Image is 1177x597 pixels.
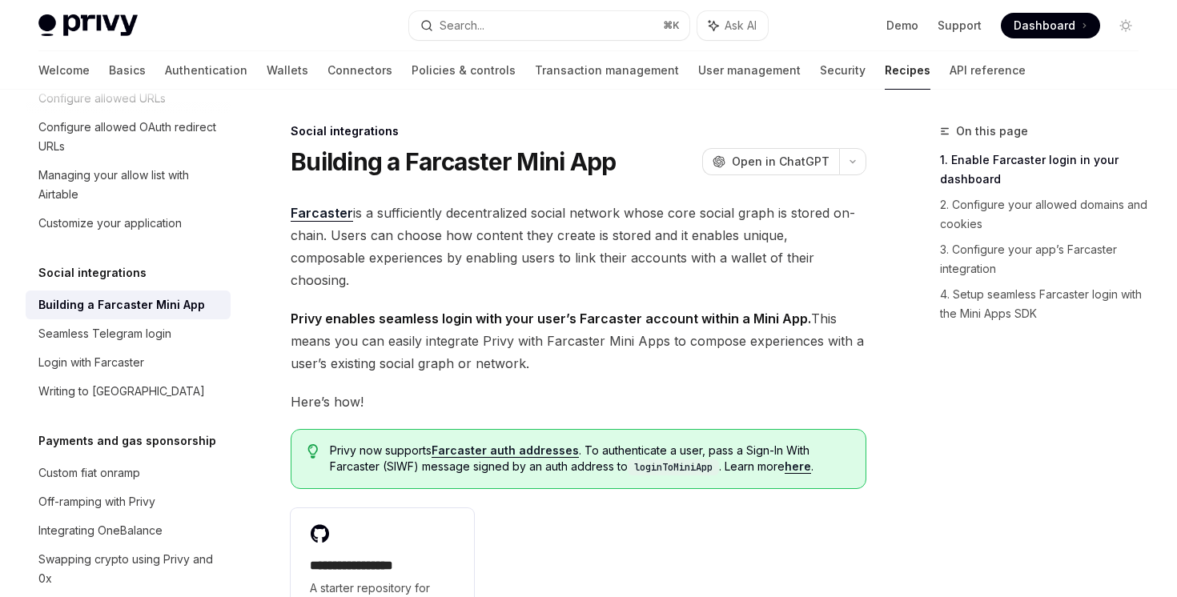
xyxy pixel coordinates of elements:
[886,18,918,34] a: Demo
[291,205,353,222] a: Farcaster
[291,205,353,221] strong: Farcaster
[26,459,231,487] a: Custom fiat onramp
[956,122,1028,141] span: On this page
[38,353,144,372] div: Login with Farcaster
[732,154,830,170] span: Open in ChatGPT
[26,113,231,161] a: Configure allowed OAuth redirect URLs
[38,550,221,588] div: Swapping crypto using Privy and 0x
[38,118,221,156] div: Configure allowed OAuth redirect URLs
[938,18,982,34] a: Support
[109,51,146,90] a: Basics
[26,377,231,406] a: Writing to [GEOGRAPHIC_DATA]
[725,18,757,34] span: Ask AI
[291,311,811,327] strong: Privy enables seamless login with your user’s Farcaster account within a Mini App.
[440,16,484,35] div: Search...
[940,237,1151,282] a: 3. Configure your app’s Farcaster integration
[663,19,680,32] span: ⌘ K
[409,11,689,40] button: Search...⌘K
[940,192,1151,237] a: 2. Configure your allowed domains and cookies
[26,319,231,348] a: Seamless Telegram login
[38,263,147,282] h5: Social integrations
[327,51,392,90] a: Connectors
[1014,18,1075,34] span: Dashboard
[307,444,319,459] svg: Tip
[330,443,850,475] span: Privy now supports . To authenticate a user, pass a Sign-In With Farcaster (SIWF) message signed ...
[697,11,768,40] button: Ask AI
[38,382,205,401] div: Writing to [GEOGRAPHIC_DATA]
[38,521,163,540] div: Integrating OneBalance
[291,123,866,139] div: Social integrations
[38,295,205,315] div: Building a Farcaster Mini App
[291,307,866,375] span: This means you can easily integrate Privy with Farcaster Mini Apps to compose experiences with a ...
[698,51,801,90] a: User management
[165,51,247,90] a: Authentication
[38,166,221,204] div: Managing your allow list with Airtable
[26,290,231,319] a: Building a Farcaster Mini App
[38,324,171,343] div: Seamless Telegram login
[38,492,155,511] div: Off-ramping with Privy
[38,463,140,483] div: Custom fiat onramp
[785,459,811,474] a: here
[291,391,866,413] span: Here’s how!
[291,202,866,291] span: is a sufficiently decentralized social network whose core social graph is stored on-chain. Users ...
[432,443,579,458] a: Farcaster auth addresses
[38,431,216,451] h5: Payments and gas sponsorship
[820,51,866,90] a: Security
[412,51,516,90] a: Policies & controls
[950,51,1026,90] a: API reference
[535,51,679,90] a: Transaction management
[26,161,231,209] a: Managing your allow list with Airtable
[940,147,1151,192] a: 1. Enable Farcaster login in your dashboard
[885,51,930,90] a: Recipes
[940,282,1151,327] a: 4. Setup seamless Farcaster login with the Mini Apps SDK
[267,51,308,90] a: Wallets
[702,148,839,175] button: Open in ChatGPT
[38,51,90,90] a: Welcome
[26,516,231,545] a: Integrating OneBalance
[291,147,616,176] h1: Building a Farcaster Mini App
[26,348,231,377] a: Login with Farcaster
[628,459,719,475] code: loginToMiniApp
[1001,13,1100,38] a: Dashboard
[26,487,231,516] a: Off-ramping with Privy
[38,214,182,233] div: Customize your application
[26,545,231,593] a: Swapping crypto using Privy and 0x
[1113,13,1139,38] button: Toggle dark mode
[38,14,138,37] img: light logo
[26,209,231,238] a: Customize your application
